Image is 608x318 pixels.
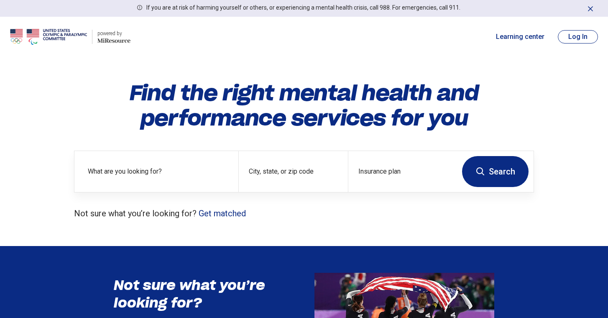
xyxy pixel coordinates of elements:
a: Get matched [199,208,246,218]
button: Dismiss [586,3,595,13]
p: Not sure what you’re looking for? [74,208,534,219]
a: USOPCpowered by [10,27,130,47]
label: What are you looking for? [88,167,228,177]
p: If you are at risk of harming yourself or others, or experiencing a mental health crisis, call 98... [146,3,460,12]
h1: Find the right mental health and performance services for you [74,80,534,131]
a: Learning center [496,32,544,42]
h3: Not sure what you’re looking for? [114,277,281,311]
div: powered by [97,30,130,37]
button: Log In [558,30,598,44]
img: USOPC [10,27,87,47]
button: Search [462,156,529,187]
